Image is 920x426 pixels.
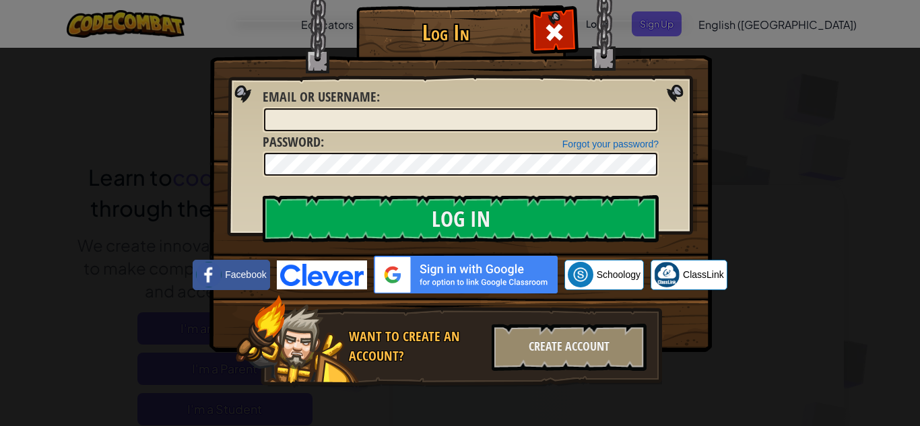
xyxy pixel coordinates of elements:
div: Want to create an account? [349,327,484,365]
span: Email or Username [263,87,376,106]
span: ClassLink [683,268,724,281]
img: facebook_small.png [196,262,222,287]
span: Schoology [597,268,640,281]
input: Log In [263,195,659,242]
span: Facebook [225,268,266,281]
div: Create Account [492,324,647,371]
label: : [263,87,380,107]
a: Forgot your password? [562,139,659,149]
label: : [263,133,324,152]
span: Password [263,133,321,151]
img: gplus_sso_button2.svg [374,256,558,293]
img: classlink-logo-small.png [654,262,680,287]
img: schoology.png [568,262,593,287]
img: clever-logo-blue.png [277,260,367,289]
h1: Log In [360,21,531,44]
